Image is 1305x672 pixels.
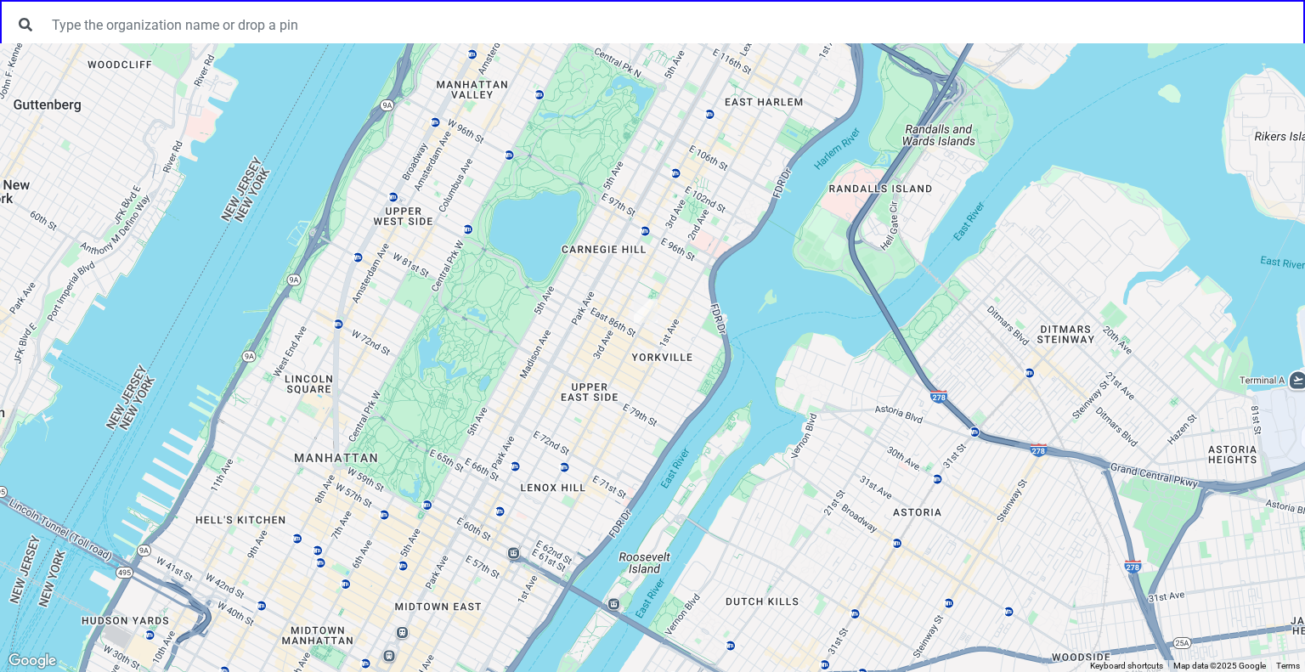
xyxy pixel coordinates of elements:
[1173,661,1266,670] span: Map data ©2025 Google
[1090,660,1163,672] button: Keyboard shortcuts
[1276,661,1300,670] a: Terms (opens in new tab)
[42,8,1297,41] input: Type the organization name or drop a pin
[4,650,60,672] img: Google
[4,650,60,672] a: Open this area in Google Maps (opens a new window)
